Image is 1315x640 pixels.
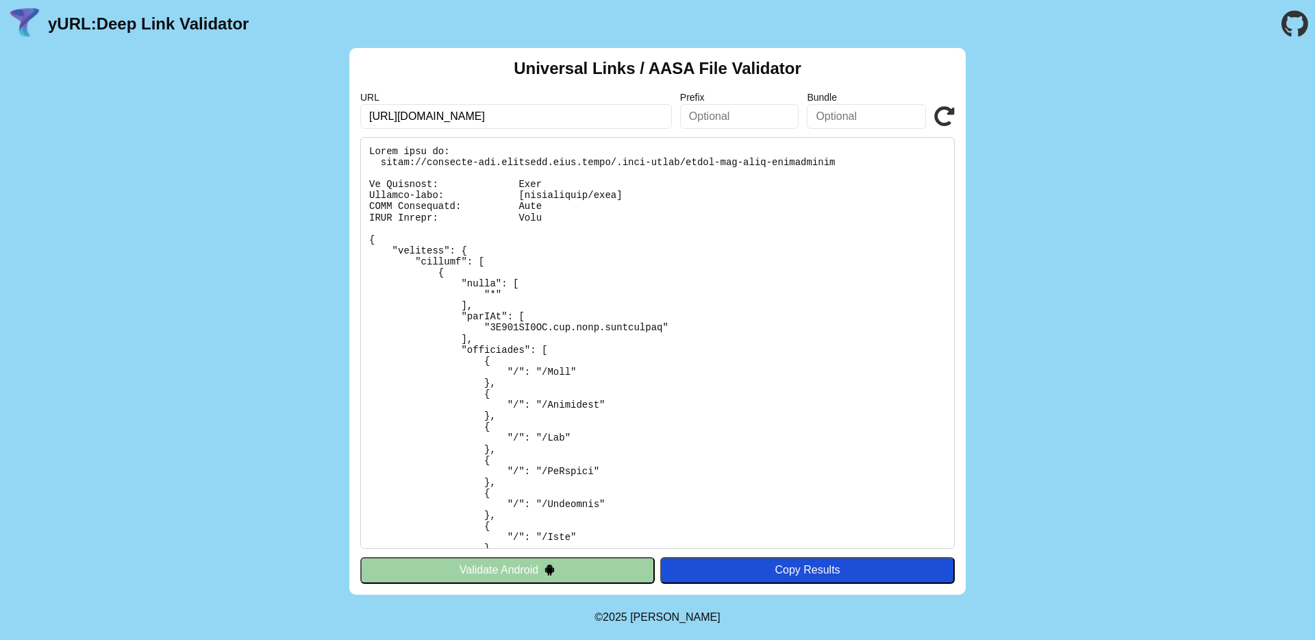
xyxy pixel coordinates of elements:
pre: Lorem ipsu do: sitam://consecte-adi.elitsedd.eius.tempo/.inci-utlab/etdol-mag-aliq-enimadminim Ve... [360,137,955,549]
a: yURL:Deep Link Validator [48,14,249,34]
img: yURL Logo [7,6,42,42]
label: URL [360,92,672,103]
input: Optional [807,104,926,129]
h2: Universal Links / AASA File Validator [514,59,801,78]
button: Copy Results [660,557,955,583]
div: Copy Results [667,564,948,576]
button: Validate Android [360,557,655,583]
label: Bundle [807,92,926,103]
a: Michael Ibragimchayev's Personal Site [630,611,721,623]
label: Prefix [680,92,799,103]
input: Required [360,104,672,129]
input: Optional [680,104,799,129]
img: droidIcon.svg [544,564,555,576]
span: 2025 [603,611,627,623]
footer: © [594,595,720,640]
